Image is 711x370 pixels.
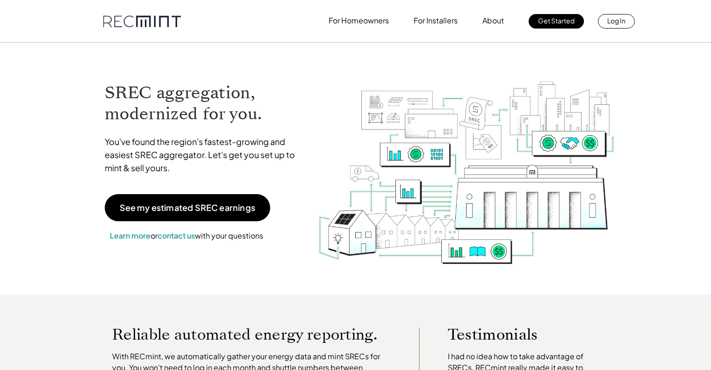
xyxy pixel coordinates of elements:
p: Get Started [538,14,575,27]
a: Log In [598,14,635,29]
a: Learn more [110,231,151,240]
a: See my estimated SREC earnings [105,194,270,221]
p: or with your questions [105,230,268,242]
p: You've found the region's fastest-growing and easiest SREC aggregator. Let's get you set up to mi... [105,135,304,174]
p: See my estimated SREC earnings [120,203,255,212]
p: Reliable automated energy reporting. [112,327,391,341]
a: contact us [158,231,195,240]
a: Get Started [529,14,584,29]
p: For Homeowners [329,14,389,27]
p: About [482,14,504,27]
p: Testimonials [448,327,587,341]
p: Log In [607,14,625,27]
img: RECmint value cycle [317,57,616,267]
h1: SREC aggregation, modernized for you. [105,82,304,124]
p: For Installers [414,14,458,27]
